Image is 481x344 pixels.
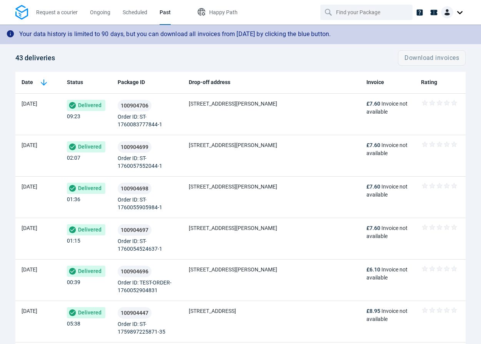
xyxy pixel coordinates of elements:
span: 05:38 [67,321,80,327]
span: [STREET_ADDRESS][PERSON_NAME] [189,101,277,107]
span: Past [160,9,171,15]
span: 100904698 [121,186,148,191]
span: Package ID [118,78,145,86]
button: 100904447 [118,307,151,319]
span: 100904447 [121,310,148,316]
span: 100904697 [121,227,148,233]
span: [DATE] [22,101,37,107]
span: 02:07 [67,155,80,161]
span: Invoice not available [366,142,408,156]
span: Happy Path [209,9,238,15]
span: [DATE] [22,266,37,273]
span: [STREET_ADDRESS][PERSON_NAME] [189,184,277,190]
th: Toggle SortBy [15,72,61,94]
button: 100904706 [118,100,151,111]
span: [DATE] [22,142,37,148]
span: Date [22,78,33,86]
span: [DATE] [22,308,37,314]
span: £8.95 [366,308,380,314]
span: Order ID: ST-1760054524637-1 [118,238,162,252]
span: Delivered [67,224,105,235]
span: £7.60 [366,225,380,231]
button: 100904697 [118,224,151,236]
span: 43 deliveries [15,54,55,62]
span: Order ID: ST-1759897225871-35 [118,321,165,335]
span: Invoice not available [366,225,408,239]
input: Find your Package [336,5,398,20]
span: 00:39 [67,279,80,285]
span: [STREET_ADDRESS][PERSON_NAME] [189,142,277,148]
span: Order ID: ST-1760057552044-1 [118,155,162,169]
span: Delivered [67,100,105,111]
span: Delivered [67,141,105,152]
span: £7.60 [366,142,380,148]
span: Delivered [67,266,105,277]
span: Ongoing [90,9,110,15]
span: [STREET_ADDRESS][PERSON_NAME] [189,266,277,273]
span: [DATE] [22,184,37,190]
img: sorting [39,78,48,87]
span: £7.60 [366,101,380,107]
button: 100904696 [118,266,151,277]
span: 100904696 [121,269,148,274]
span: £7.60 [366,184,380,190]
span: 01:36 [67,196,80,202]
span: £6.10 [366,266,380,273]
button: 100904699 [118,141,151,153]
span: Invoice not available [366,101,408,115]
span: Delivered [67,183,105,194]
span: Order ID: ST-1760083777844-1 [118,114,162,127]
span: [STREET_ADDRESS] [189,308,236,314]
span: Scheduled [123,9,147,15]
span: Delivered [67,307,105,318]
span: Status [67,78,83,86]
span: Rating [421,78,437,86]
span: Invoice not available [366,266,408,281]
button: 100904698 [118,183,151,194]
div: Your data history is limited to 90 days, but you can download all invoices from [DATE] by clickin... [19,27,331,42]
img: Logo [15,5,28,20]
span: Request a courier [36,9,78,15]
span: 09:23 [67,113,80,119]
span: 100904699 [121,144,148,150]
span: Order ID: ST-1760055905984-1 [118,197,162,210]
span: Drop-off address [189,78,230,86]
span: Invoice [366,78,384,86]
span: [DATE] [22,225,37,231]
span: 100904706 [121,103,148,108]
span: Invoice not available [366,184,408,198]
span: 01:15 [67,238,80,244]
span: Invoice not available [366,308,408,322]
img: Client [441,6,453,18]
span: [STREET_ADDRESS][PERSON_NAME] [189,225,277,231]
span: Order ID: TEST-ORDER-1760052904831 [118,279,171,293]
